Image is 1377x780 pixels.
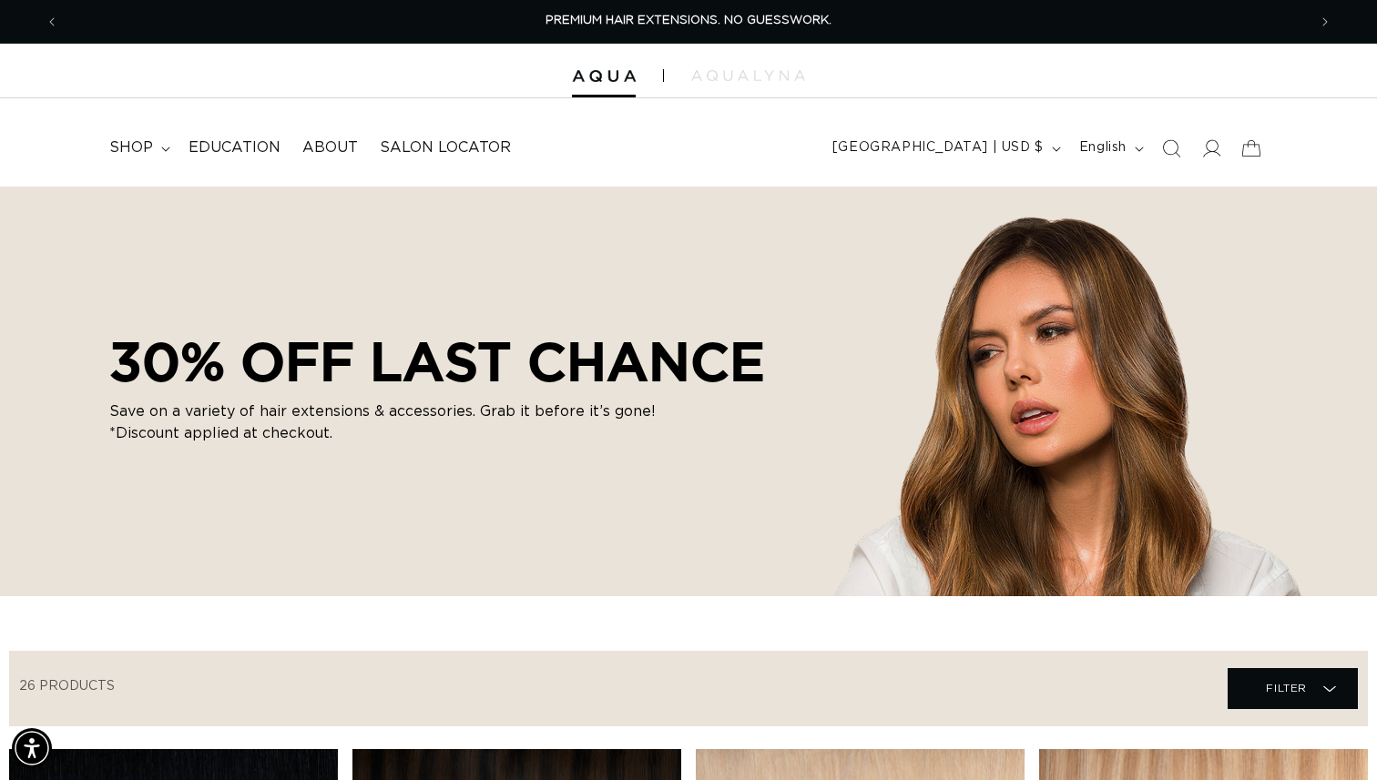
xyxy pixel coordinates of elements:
span: shop [109,138,153,157]
h2: 30% OFF LAST CHANCE [109,329,765,393]
span: 26 products [19,680,115,693]
span: Filter [1266,671,1307,705]
span: Salon Locator [380,138,511,157]
div: Accessibility Menu [12,728,52,768]
button: English [1068,131,1151,166]
button: [GEOGRAPHIC_DATA] | USD $ [821,131,1068,166]
button: Next announcement [1305,5,1345,39]
span: English [1079,138,1127,157]
span: Education [189,138,280,157]
p: Save on a variety of hair extensions & accessories. Grab it before it’s gone! *Discount applied a... [109,400,656,444]
img: Aqua Hair Extensions [572,70,636,83]
a: Salon Locator [369,127,522,168]
a: Education [178,127,291,168]
span: [GEOGRAPHIC_DATA] | USD $ [832,138,1044,157]
a: About [291,127,369,168]
img: aqualyna.com [691,70,805,81]
summary: Search [1151,128,1191,168]
span: PREMIUM HAIR EXTENSIONS. NO GUESSWORK. [546,15,831,26]
summary: Filter [1228,668,1358,709]
summary: shop [98,127,178,168]
span: About [302,138,358,157]
iframe: Chat Widget [1286,693,1377,780]
button: Previous announcement [32,5,72,39]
